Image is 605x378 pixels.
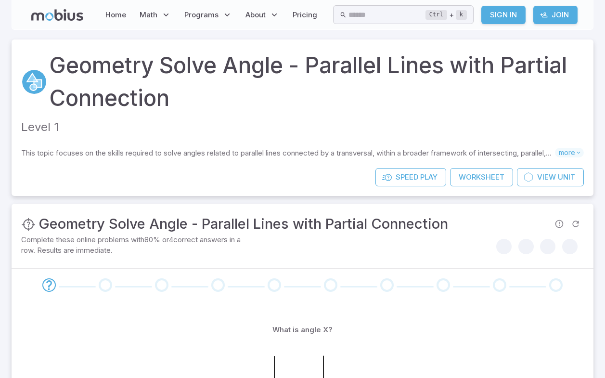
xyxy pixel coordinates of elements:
span: Refresh Question [567,216,584,232]
h3: Geometry Solve Angle - Parallel Lines with Partial Connection [39,213,448,235]
a: ViewUnit [517,168,584,186]
div: Go to the next question [211,278,225,292]
div: Go to the next question [493,278,506,292]
a: Geometry 2D [21,69,47,95]
span: About [245,10,266,20]
div: Go to the next question [324,278,337,292]
kbd: Ctrl [425,10,447,20]
div: Go to the next question [549,278,563,292]
a: Pricing [290,4,320,26]
div: Go to the next question [99,278,112,292]
a: Geometry Solve Angle - Parallel Lines with Partial Connection [49,49,584,115]
div: Go to the next question [380,278,394,292]
div: Go to the next question [437,278,450,292]
span: Unit [558,172,575,182]
span: Speed [396,172,418,182]
p: Level 1 [21,118,584,136]
div: Go to the next question [268,278,281,292]
span: Play [420,172,438,182]
kbd: k [456,10,467,20]
div: + [425,9,467,21]
a: Join [533,6,578,24]
a: Worksheet [450,168,513,186]
div: Go to the next question [155,278,168,292]
span: Report an issue with the question [551,216,567,232]
p: What is angle X? [272,325,333,335]
p: This topic focuses on the skills required to solve angles related to parallel lines connected by ... [21,148,555,158]
div: Go to the next question [42,278,56,292]
p: Complete these online problems with 80 % or 4 correct answers in a row. Results are immediate. [21,235,255,256]
a: Home [103,4,129,26]
span: View [537,172,556,182]
a: SpeedPlay [375,168,446,186]
span: Programs [184,10,219,20]
a: Sign In [481,6,526,24]
span: Math [140,10,157,20]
